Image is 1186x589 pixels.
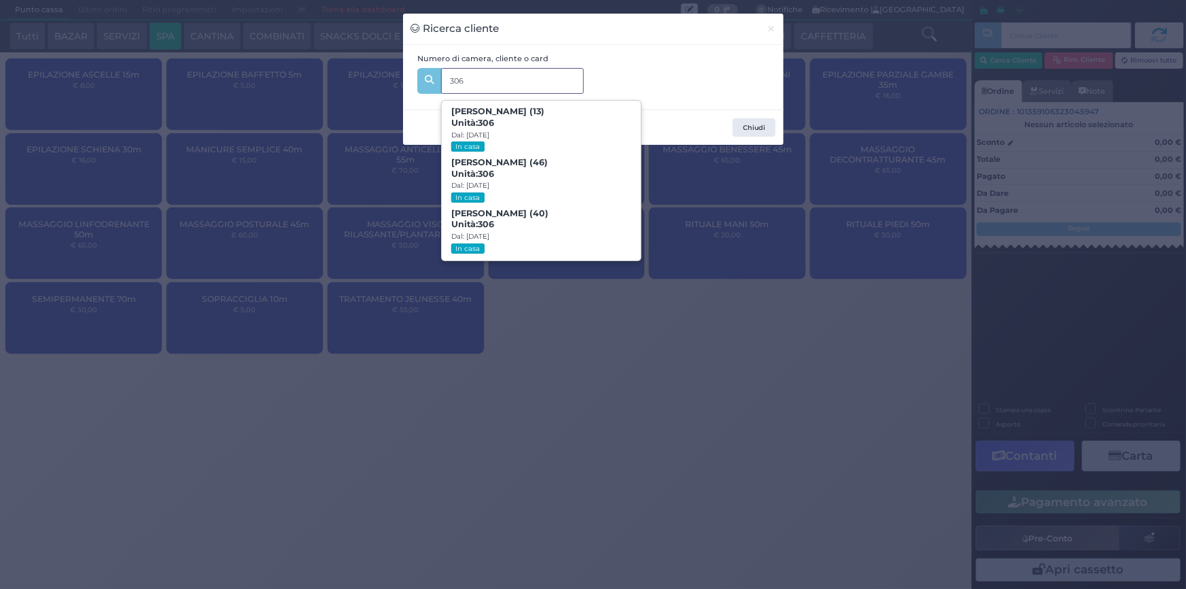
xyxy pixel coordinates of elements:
[451,169,494,180] span: Unità:
[759,14,783,44] button: Chiudi
[411,21,500,37] h3: Ricerca cliente
[733,118,775,137] button: Chiudi
[441,68,584,94] input: Es. 'Mario Rossi', '220' o '108123234234'
[451,192,485,203] small: In casa
[451,243,485,254] small: In casa
[478,219,494,229] strong: 306
[767,21,775,36] span: ×
[478,169,494,179] strong: 306
[451,118,494,129] span: Unità:
[451,131,489,139] small: Dal: [DATE]
[451,106,544,128] b: [PERSON_NAME] (13)
[451,219,494,231] span: Unità:
[417,53,548,65] label: Numero di camera, cliente o card
[451,208,548,230] b: [PERSON_NAME] (40)
[451,157,548,179] b: [PERSON_NAME] (46)
[451,181,489,190] small: Dal: [DATE]
[451,232,489,241] small: Dal: [DATE]
[478,118,494,128] strong: 306
[451,141,485,152] small: In casa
